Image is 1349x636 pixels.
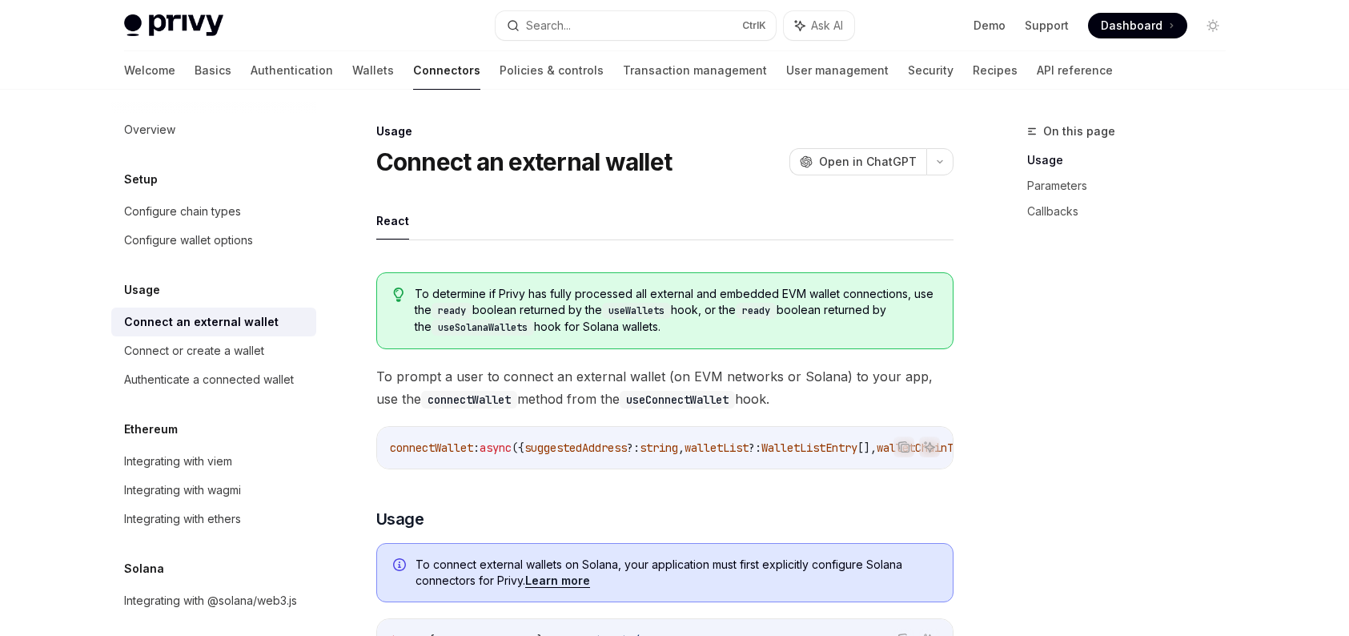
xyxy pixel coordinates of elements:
[919,437,940,457] button: Ask AI
[111,308,316,336] a: Connect an external wallet
[1027,173,1239,199] a: Parameters
[111,115,316,144] a: Overview
[1200,13,1226,38] button: Toggle dark mode
[974,18,1006,34] a: Demo
[620,391,735,409] code: useConnectWallet
[195,51,231,90] a: Basics
[640,441,678,455] span: string
[376,508,424,530] span: Usage
[352,51,394,90] a: Wallets
[393,558,409,574] svg: Info
[111,197,316,226] a: Configure chain types
[1037,51,1113,90] a: API reference
[413,51,480,90] a: Connectors
[124,170,158,189] h5: Setup
[376,147,672,176] h1: Connect an external wallet
[416,557,937,589] span: To connect external wallets on Solana, your application must first explicitly configure Solana co...
[789,148,926,175] button: Open in ChatGPT
[111,476,316,505] a: Integrating with wagmi
[432,320,534,336] code: useSolanaWallets
[473,441,480,455] span: :
[251,51,333,90] a: Authentication
[973,51,1018,90] a: Recipes
[124,51,175,90] a: Welcome
[512,441,524,455] span: ({
[623,51,767,90] a: Transaction management
[480,441,512,455] span: async
[811,18,843,34] span: Ask AI
[1027,199,1239,224] a: Callbacks
[524,441,627,455] span: suggestedAddress
[124,231,253,250] div: Configure wallet options
[496,11,776,40] button: Search...CtrlK
[124,509,241,529] div: Integrating with ethers
[819,154,917,170] span: Open in ChatGPT
[124,14,223,37] img: light logo
[390,441,473,455] span: connectWallet
[602,303,671,319] code: useWallets
[124,312,279,332] div: Connect an external wallet
[124,280,160,300] h5: Usage
[124,452,232,471] div: Integrating with viem
[784,11,854,40] button: Ask AI
[893,437,914,457] button: Copy the contents from the code block
[786,51,889,90] a: User management
[111,505,316,533] a: Integrating with ethers
[526,16,571,35] div: Search...
[124,559,164,578] h5: Solana
[500,51,604,90] a: Policies & controls
[1025,18,1069,34] a: Support
[1043,122,1115,141] span: On this page
[742,19,766,32] span: Ctrl K
[111,586,316,615] a: Integrating with @solana/web3.js
[111,336,316,365] a: Connect or create a wallet
[415,286,936,336] span: To determine if Privy has fully processed all external and embedded EVM wallet connections, use t...
[685,441,749,455] span: walletList
[111,365,316,394] a: Authenticate a connected wallet
[421,391,517,409] code: connectWallet
[393,288,404,302] svg: Tip
[124,420,178,439] h5: Ethereum
[124,370,294,389] div: Authenticate a connected wallet
[877,441,973,455] span: walletChainType
[736,303,777,319] code: ready
[124,481,241,500] div: Integrating with wagmi
[1088,13,1187,38] a: Dashboard
[1101,18,1162,34] span: Dashboard
[124,202,241,221] div: Configure chain types
[432,303,472,319] code: ready
[376,202,409,240] button: React
[627,441,640,455] span: ?:
[761,441,857,455] span: WalletListEntry
[376,123,954,139] div: Usage
[111,447,316,476] a: Integrating with viem
[124,591,297,610] div: Integrating with @solana/web3.js
[1027,147,1239,173] a: Usage
[124,120,175,139] div: Overview
[749,441,761,455] span: ?:
[857,441,877,455] span: [],
[376,365,954,410] span: To prompt a user to connect an external wallet (on EVM networks or Solana) to your app, use the m...
[111,226,316,255] a: Configure wallet options
[525,574,590,588] a: Learn more
[908,51,954,90] a: Security
[678,441,685,455] span: ,
[124,341,264,360] div: Connect or create a wallet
